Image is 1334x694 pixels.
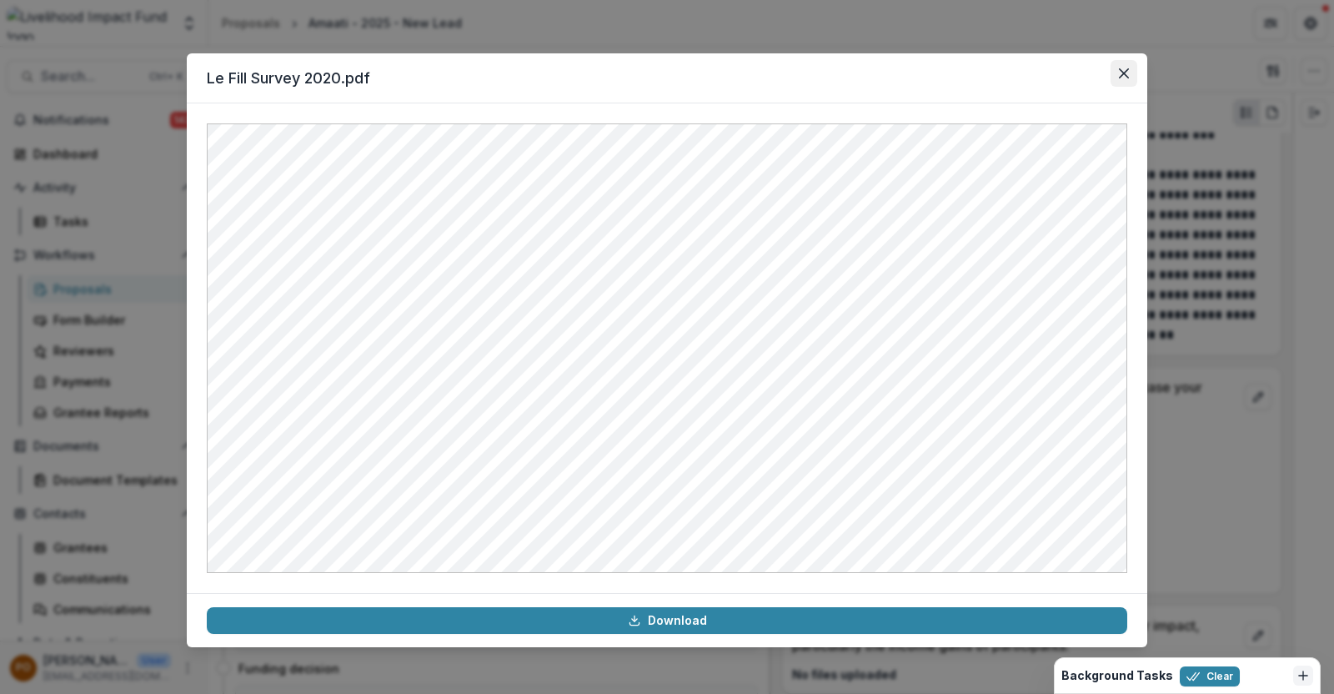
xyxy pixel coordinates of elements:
[207,607,1127,634] a: Download
[187,53,1147,103] header: Le Fill Survey 2020.pdf
[1293,666,1313,686] button: Dismiss
[1061,669,1173,683] h2: Background Tasks
[1111,60,1137,87] button: Close
[1180,666,1240,686] button: Clear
